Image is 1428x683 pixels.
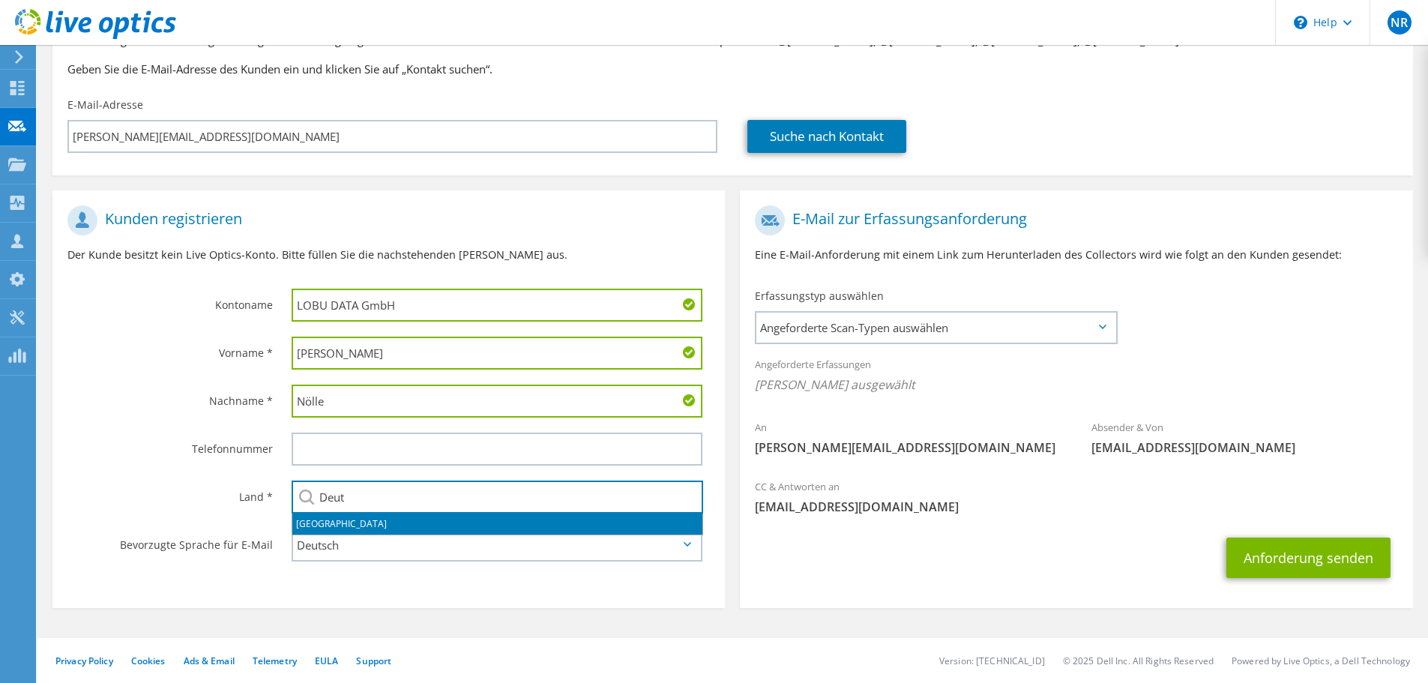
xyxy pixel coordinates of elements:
[755,289,884,304] label: Erfassungstyp auswählen
[315,655,338,667] a: EULA
[740,349,1412,404] div: Angeforderte Erfassungen
[747,120,906,153] a: Suche nach Kontakt
[1388,10,1412,34] span: NR
[939,655,1045,667] li: Version: [TECHNICAL_ID]
[756,313,1115,343] span: Angeforderte Scan-Typen auswählen
[67,61,1398,77] h3: Geben Sie die E-Mail-Adresse des Kunden ein und klicken Sie auf „Kontakt suchen“.
[1076,412,1413,463] div: Absender & Von
[292,514,702,535] li: [GEOGRAPHIC_DATA]
[1226,538,1391,578] button: Anforderung senden
[740,471,1412,523] div: CC & Antworten an
[1232,655,1410,667] li: Powered by Live Optics, a Dell Technology
[67,337,273,361] label: Vorname *
[67,385,273,409] label: Nachname *
[67,289,273,313] label: Kontoname
[131,655,166,667] a: Cookies
[67,247,710,263] p: Der Kunde besitzt kein Live Optics-Konto. Bitte füllen Sie die nachstehenden [PERSON_NAME] aus.
[184,655,235,667] a: Ads & Email
[755,439,1061,456] span: [PERSON_NAME][EMAIL_ADDRESS][DOMAIN_NAME]
[1063,655,1214,667] li: © 2025 Dell Inc. All Rights Reserved
[67,529,273,553] label: Bevorzugte Sprache für E-Mail
[253,655,297,667] a: Telemetry
[1294,16,1307,29] svg: \n
[755,247,1397,263] p: Eine E-Mail-Anforderung mit einem Link zum Herunterladen des Collectors wird wie folgt an den Kun...
[356,655,391,667] a: Support
[740,412,1076,463] div: An
[67,97,143,112] label: E-Mail-Adresse
[755,499,1397,515] span: [EMAIL_ADDRESS][DOMAIN_NAME]
[1091,439,1398,456] span: [EMAIL_ADDRESS][DOMAIN_NAME]
[67,205,702,235] h1: Kunden registrieren
[55,655,113,667] a: Privacy Policy
[755,376,1397,393] span: [PERSON_NAME] ausgewählt
[67,481,273,505] label: Land *
[755,205,1390,235] h1: E-Mail zur Erfassungsanforderung
[67,433,273,457] label: Telefonnummer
